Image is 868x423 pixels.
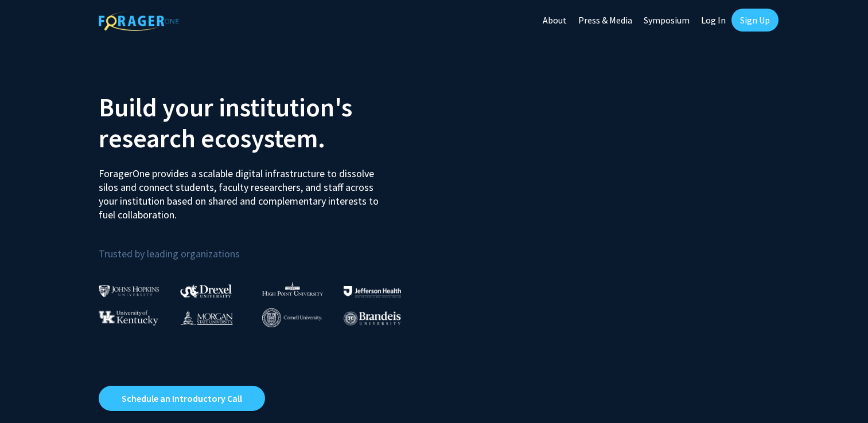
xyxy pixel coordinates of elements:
[99,11,179,31] img: ForagerOne Logo
[731,9,779,32] a: Sign Up
[99,310,158,326] img: University of Kentucky
[99,158,387,222] p: ForagerOne provides a scalable digital infrastructure to dissolve silos and connect students, fac...
[262,282,323,296] img: High Point University
[344,286,401,297] img: Thomas Jefferson University
[180,284,232,297] img: Drexel University
[99,231,426,263] p: Trusted by leading organizations
[180,310,233,325] img: Morgan State University
[262,308,322,327] img: Cornell University
[99,92,426,154] h2: Build your institution's research ecosystem.
[99,285,159,297] img: Johns Hopkins University
[99,386,265,411] a: Opens in a new tab
[344,311,401,326] img: Brandeis University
